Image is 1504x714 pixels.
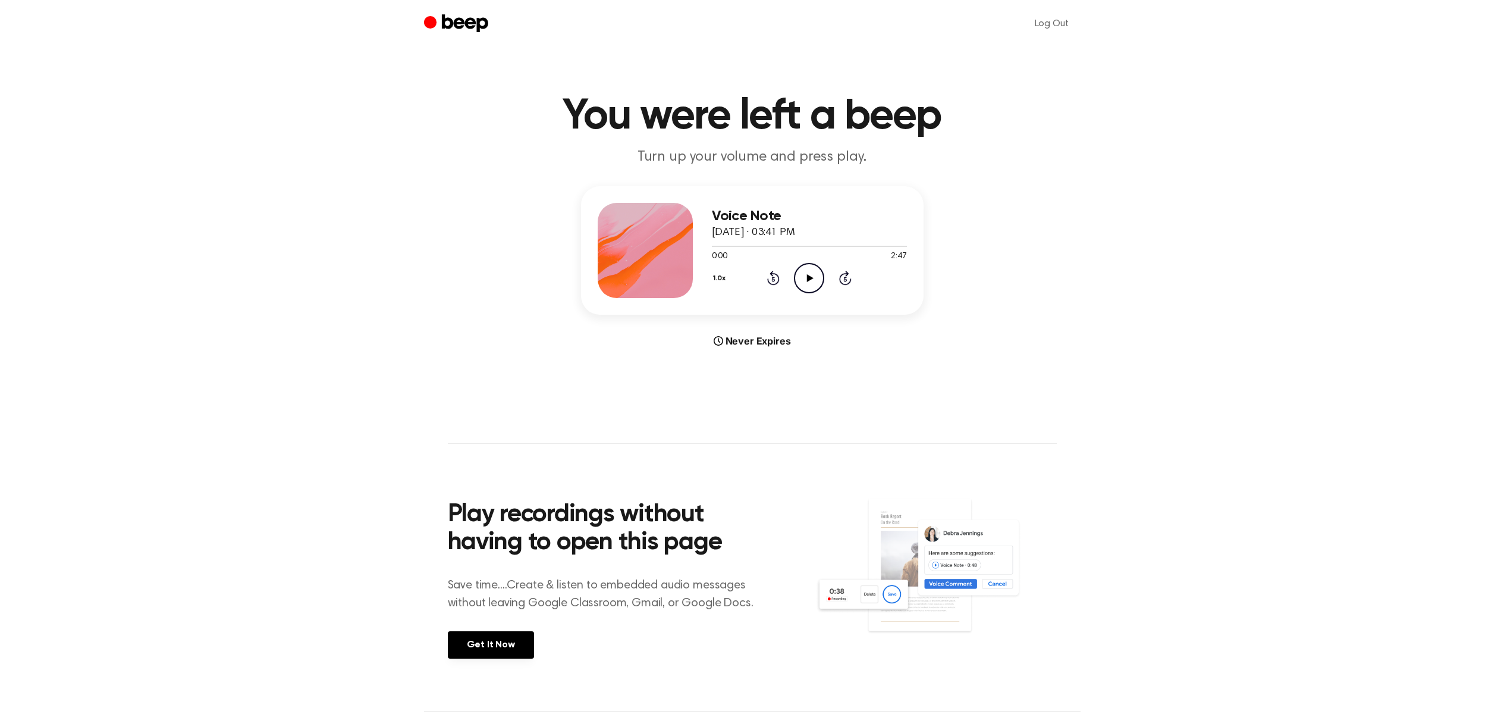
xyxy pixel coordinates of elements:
[891,250,906,263] span: 2:47
[448,577,768,612] p: Save time....Create & listen to embedded audio messages without leaving Google Classroom, Gmail, ...
[448,501,768,558] h2: Play recordings without having to open this page
[712,208,907,224] h3: Voice Note
[712,250,727,263] span: 0:00
[815,497,1056,657] img: Voice Comments on Docs and Recording Widget
[712,268,730,289] button: 1.0x
[581,334,924,348] div: Never Expires
[712,227,795,238] span: [DATE] · 03:41 PM
[424,12,491,36] a: Beep
[448,631,534,659] a: Get It Now
[448,95,1057,138] h1: You were left a beep
[1023,10,1081,38] a: Log Out
[524,148,981,167] p: Turn up your volume and press play.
